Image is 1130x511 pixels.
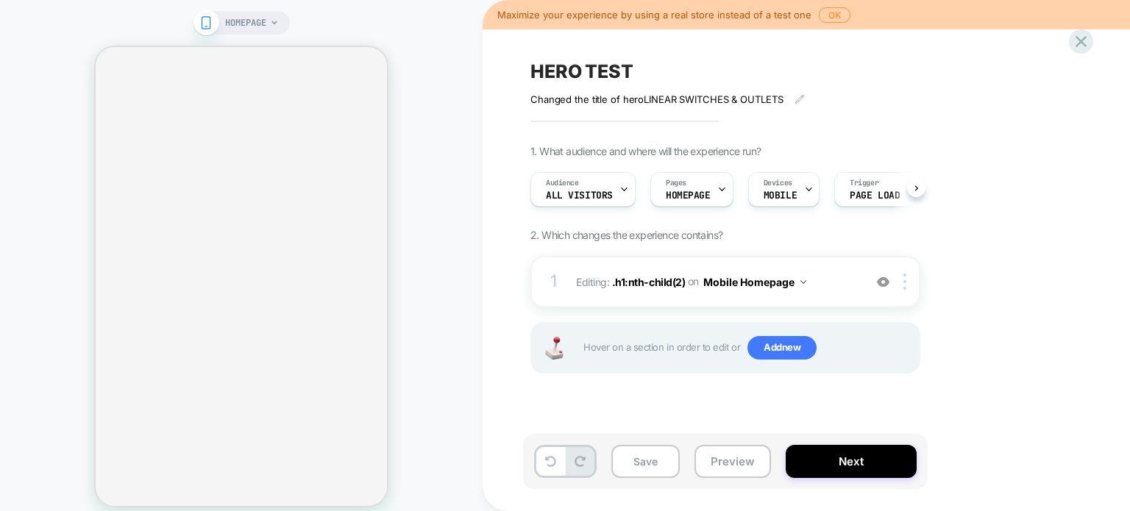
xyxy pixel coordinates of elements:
[850,178,878,188] span: Trigger
[611,445,680,478] button: Save
[576,271,856,293] span: Editing :
[688,272,699,290] span: on
[786,445,917,478] button: Next
[546,190,613,201] span: All Visitors
[583,336,912,360] span: Hover on a section in order to edit or
[903,274,906,290] img: close
[666,178,686,188] span: Pages
[547,267,561,296] div: 1
[530,60,633,82] span: HERO TEST
[877,276,889,288] img: crossed eye
[539,337,569,360] img: Joystick
[225,11,266,35] span: HOMEPAGE
[800,280,806,284] img: down arrow
[530,145,761,157] span: 1. What audience and where will the experience run?
[764,190,797,201] span: MOBILE
[747,336,817,360] span: Add new
[530,93,783,105] span: Changed the title of heroLINEAR SWITCHES & OUTLETS
[850,190,900,201] span: Page Load
[703,271,806,293] button: Mobile Homepage
[819,7,850,23] button: OK
[612,275,685,287] span: .h1:nth-child(2)
[764,178,792,188] span: Devices
[694,445,771,478] button: Preview
[666,190,711,201] span: HOMEPAGE
[530,229,722,241] span: 2. Which changes the experience contains?
[546,178,579,188] span: Audience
